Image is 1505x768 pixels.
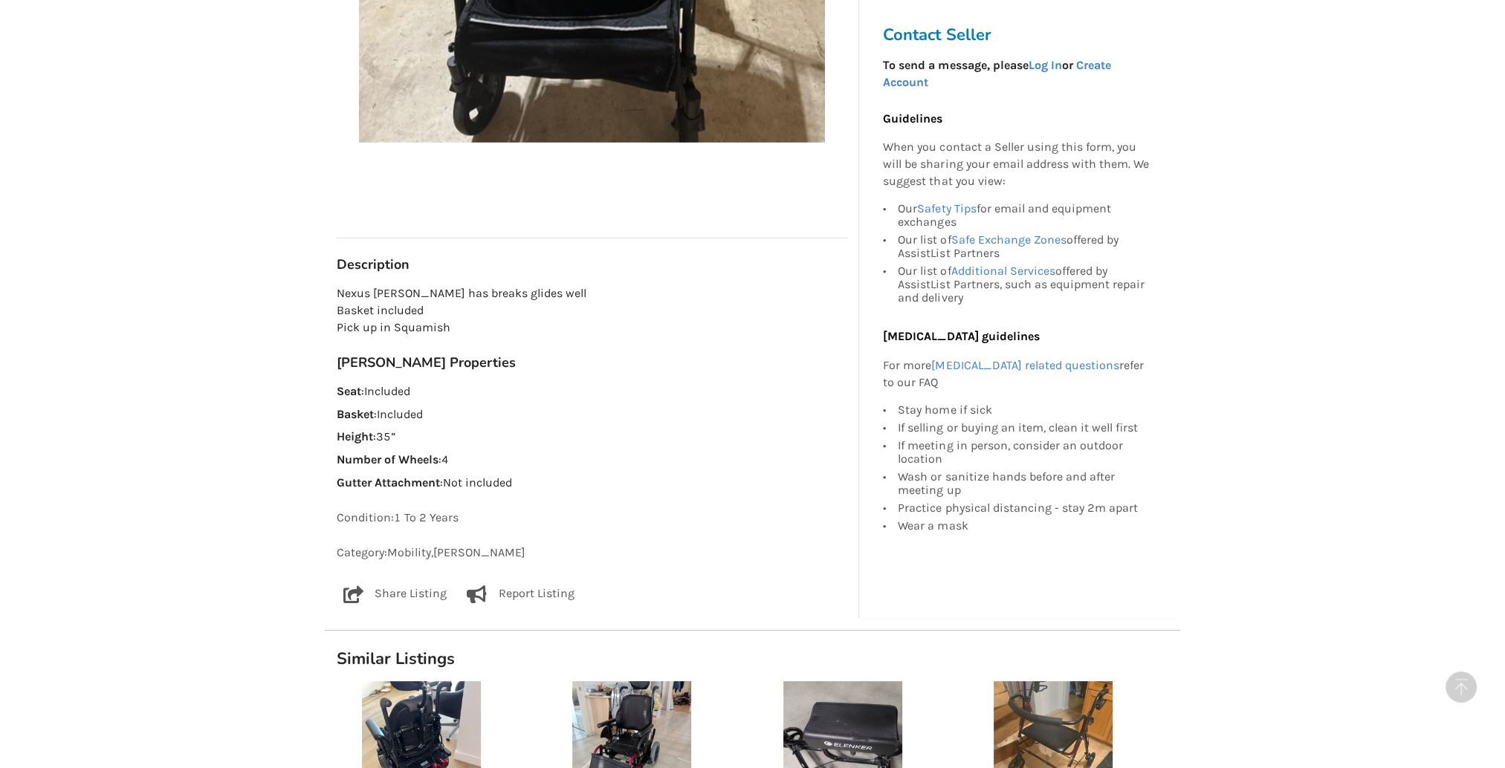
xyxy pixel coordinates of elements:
div: Our list of offered by AssistList Partners, such as equipment repair and delivery [898,262,1149,305]
a: Safe Exchange Zones [951,232,1066,247]
h1: Similar Listings [325,648,1180,669]
div: Practice physical distancing - stay 2m apart [898,499,1149,517]
p: : Included [337,406,847,423]
div: Stay home if sick [898,403,1149,419]
h3: [PERSON_NAME] Properties [337,354,847,371]
a: Additional Services [951,264,1055,278]
p: : Not included [337,475,847,492]
div: Our for email and equipment exchanges [898,202,1149,231]
h3: Description [337,256,847,273]
p: Condition: 1 To 2 Years [337,510,847,527]
div: If selling or buying an item, clean it well first [898,419,1149,437]
h3: Contact Seller [883,25,1156,45]
p: Nexus [PERSON_NAME] has breaks glides well Basket included Pick up in Squamish [337,285,847,336]
div: If meeting in person, consider an outdoor location [898,437,1149,468]
p: Share Listing [375,585,447,603]
strong: Seat [337,384,361,398]
strong: Number of Wheels [337,452,438,466]
strong: Basket [337,407,374,421]
a: Log In [1028,58,1061,72]
div: Wash or sanitize hands before and after meeting up [898,468,1149,499]
strong: Height [337,429,373,443]
p: : 35” [337,429,847,446]
p: Category: Mobility , [PERSON_NAME] [337,544,847,562]
strong: To send a message, please or [883,58,1110,89]
b: [MEDICAL_DATA] guidelines [883,329,1039,343]
p: : 4 [337,452,847,469]
a: Safety Tips [917,201,976,215]
p: : Included [337,383,847,400]
div: Our list of offered by AssistList Partners [898,231,1149,262]
p: For more refer to our FAQ [883,357,1149,391]
b: Guidelines [883,111,942,126]
strong: Gutter Attachment [337,475,440,489]
p: Report Listing [499,585,575,603]
div: Wear a mask [898,517,1149,533]
a: [MEDICAL_DATA] related questions [931,358,1119,372]
p: When you contact a Seller using this form, you will be sharing your email address with them. We s... [883,140,1149,191]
